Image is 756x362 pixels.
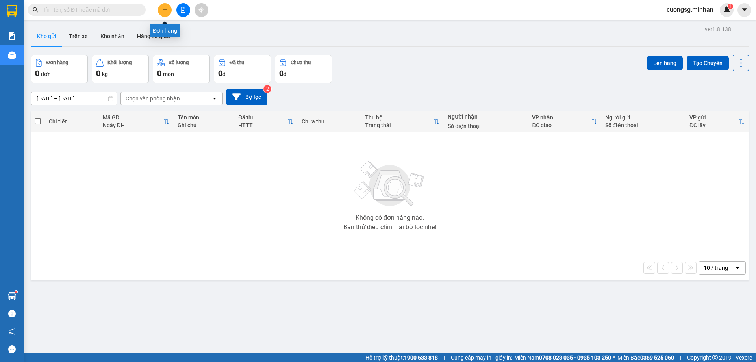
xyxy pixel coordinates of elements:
div: Số lượng [169,60,189,65]
div: Không có đơn hàng nào. [356,215,424,221]
div: ĐC lấy [689,122,739,128]
span: đ [222,71,226,77]
button: Bộ lọc [226,89,267,105]
button: Hàng đã giao [131,27,176,46]
div: Người nhận [448,113,524,120]
div: Số điện thoại [448,123,524,129]
th: Toggle SortBy [361,111,444,132]
span: Miền Bắc [617,353,674,362]
button: Lên hàng [647,56,683,70]
div: Đơn hàng [46,60,68,65]
span: đơn [41,71,51,77]
button: plus [158,3,172,17]
span: caret-down [741,6,748,13]
span: | [680,353,681,362]
span: Miền Nam [514,353,611,362]
sup: 1 [15,291,17,293]
button: Chưa thu0đ [275,55,332,83]
input: Select a date range. [31,92,117,105]
div: 10 / trang [704,264,728,272]
div: Chi tiết [49,118,94,124]
th: Toggle SortBy [99,111,174,132]
img: solution-icon [8,32,16,40]
span: đ [283,71,287,77]
svg: open [211,95,218,102]
span: 0 [157,69,161,78]
span: ⚪️ [613,356,615,359]
div: Đã thu [238,114,287,121]
span: cuongsg.minhan [660,5,720,15]
img: warehouse-icon [8,51,16,59]
span: message [8,345,16,353]
div: Chưa thu [291,60,311,65]
div: Chưa thu [302,118,357,124]
th: Toggle SortBy [686,111,749,132]
strong: 0369 525 060 [640,355,674,361]
span: search [33,7,38,13]
span: 0 [218,69,222,78]
span: 0 [35,69,39,78]
button: Kho nhận [94,27,131,46]
span: 0 [96,69,100,78]
sup: 2 [263,85,271,93]
span: Cung cấp máy in - giấy in: [451,353,512,362]
span: question-circle [8,310,16,317]
strong: 1900 633 818 [404,355,438,361]
button: Đã thu0đ [214,55,271,83]
img: icon-new-feature [723,6,730,13]
button: Khối lượng0kg [92,55,149,83]
img: logo-vxr [7,5,17,17]
span: notification [8,328,16,335]
div: VP nhận [532,114,591,121]
div: Bạn thử điều chỉnh lại bộ lọc nhé! [343,224,436,230]
div: Trạng thái [365,122,434,128]
div: Người gửi [605,114,682,121]
button: Đơn hàng0đơn [31,55,88,83]
div: Ghi chú [178,122,231,128]
span: aim [198,7,204,13]
button: Tạo Chuyến [687,56,729,70]
th: Toggle SortBy [528,111,601,132]
button: caret-down [737,3,751,17]
button: aim [195,3,208,17]
div: Chọn văn phòng nhận [126,95,180,102]
div: Tên món [178,114,231,121]
button: file-add [176,3,190,17]
span: 1 [729,4,732,9]
div: Ngày ĐH [103,122,163,128]
span: file-add [180,7,186,13]
button: Số lượng0món [153,55,210,83]
div: ver 1.8.138 [705,25,731,33]
th: Toggle SortBy [234,111,298,132]
span: Hỗ trợ kỹ thuật: [365,353,438,362]
svg: open [734,265,741,271]
span: copyright [712,355,718,360]
div: Khối lượng [107,60,132,65]
span: kg [102,71,108,77]
strong: 0708 023 035 - 0935 103 250 [539,355,611,361]
div: VP gửi [689,114,739,121]
span: 0 [279,69,283,78]
button: Kho gửi [31,27,63,46]
button: Trên xe [63,27,94,46]
div: Đã thu [230,60,244,65]
span: plus [162,7,168,13]
div: Thu hộ [365,114,434,121]
div: ĐC giao [532,122,591,128]
span: | [444,353,445,362]
img: warehouse-icon [8,292,16,300]
sup: 1 [728,4,733,9]
div: Mã GD [103,114,163,121]
input: Tìm tên, số ĐT hoặc mã đơn [43,6,136,14]
img: svg+xml;base64,PHN2ZyBjbGFzcz0ibGlzdC1wbHVnX19zdmciIHhtbG5zPSJodHRwOi8vd3d3LnczLm9yZy8yMDAwL3N2Zy... [350,156,429,212]
div: Số điện thoại [605,122,682,128]
span: món [163,71,174,77]
div: HTTT [238,122,287,128]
